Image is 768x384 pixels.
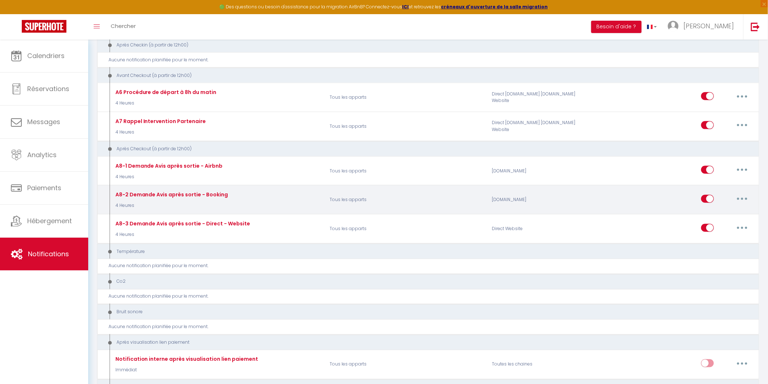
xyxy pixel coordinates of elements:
[104,42,740,49] div: Après Checkin (à partir de 12h00)
[325,189,487,211] p: Tous les apparts
[114,117,206,125] div: A7 Rappel Intervention Partenaire
[114,162,223,170] div: A8-1 Demande Avis après sortie - Airbnb
[114,191,228,199] div: A8-2 Demande Avis après sortie - Booking
[105,14,141,40] a: Chercher
[28,249,69,258] span: Notifications
[104,72,740,79] div: Avant Checkout (à partir de 12h00)
[325,116,487,137] p: Tous les apparts
[22,20,66,33] img: Super Booking
[114,231,250,238] p: 4 Heures
[683,21,734,30] span: [PERSON_NAME]
[668,21,679,32] img: ...
[325,218,487,240] p: Tous les apparts
[487,87,595,108] div: Direct [DOMAIN_NAME] [DOMAIN_NAME] Website
[487,218,595,240] div: Direct Website
[487,160,595,181] div: [DOMAIN_NAME]
[104,278,740,285] div: Co2
[325,160,487,181] p: Tous les apparts
[27,150,57,159] span: Analytics
[6,3,28,25] button: Ouvrir le widget de chat LiveChat
[591,21,642,33] button: Besoin d'aide ?
[27,51,65,60] span: Calendriers
[111,22,136,30] span: Chercher
[662,14,743,40] a: ... [PERSON_NAME]
[109,57,753,64] div: Aucune notification planifiée pour le moment.
[109,324,753,331] div: Aucune notification planifiée pour le moment.
[109,263,753,270] div: Aucune notification planifiée pour le moment.
[27,216,72,225] span: Hébergement
[325,354,487,375] p: Tous les apparts
[114,202,228,209] p: 4 Heures
[403,4,409,10] a: ICI
[27,117,60,126] span: Messages
[114,173,223,180] p: 4 Heures
[487,189,595,211] div: [DOMAIN_NAME]
[104,146,740,152] div: Après Checkout (à partir de 12h00)
[751,22,760,31] img: logout
[487,354,595,375] div: Toutes les chaines
[114,355,258,363] div: Notification interne après visualisation lien paiement
[114,88,217,96] div: A6 Procédure de départ à 8h du matin
[487,116,595,137] div: Direct [DOMAIN_NAME] [DOMAIN_NAME] Website
[441,4,548,10] a: créneaux d'ouverture de la salle migration
[104,309,740,316] div: Bruit sonore
[104,339,740,346] div: Après visualisation lien paiement
[114,100,217,107] p: 4 Heures
[114,220,250,228] div: A8-3 Demande Avis après sortie - Direct - Website
[109,293,753,300] div: Aucune notification planifiée pour le moment.
[104,248,740,255] div: Température
[114,129,206,136] p: 4 Heures
[27,84,69,93] span: Réservations
[27,183,61,192] span: Paiements
[325,87,487,108] p: Tous les apparts
[114,367,258,374] p: Immédiat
